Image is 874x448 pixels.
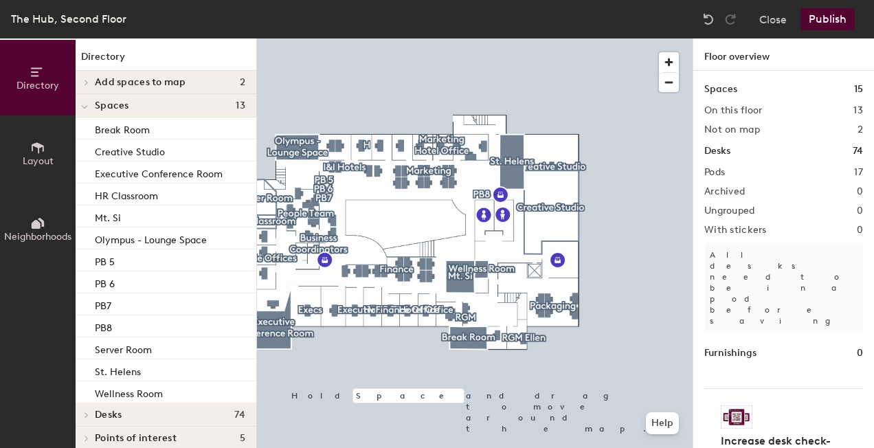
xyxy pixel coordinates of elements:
[853,144,863,159] h1: 74
[724,12,737,26] img: Redo
[95,120,150,136] p: Break Room
[236,100,245,111] span: 13
[234,410,245,421] span: 74
[95,296,111,312] p: PB7
[240,433,245,444] span: 5
[95,100,129,111] span: Spaces
[857,346,863,361] h1: 0
[702,12,715,26] img: Undo
[704,124,760,135] h2: Not on map
[95,362,141,378] p: St. Helens
[95,318,112,334] p: PB8
[704,205,755,216] h2: Ungrouped
[721,405,752,429] img: Sticker logo
[95,252,115,268] p: PB 5
[11,10,126,27] div: The Hub, Second Floor
[759,8,787,30] button: Close
[704,167,725,178] h2: Pods
[95,274,115,290] p: PB 6
[704,346,757,361] h1: Furnishings
[95,208,121,224] p: Mt. Si
[95,142,165,158] p: Creative Studio
[95,186,158,202] p: HR Classroom
[858,124,863,135] h2: 2
[693,38,874,71] h1: Floor overview
[704,225,767,236] h2: With stickers
[23,155,54,167] span: Layout
[95,384,163,400] p: Wellness Room
[95,230,207,246] p: Olympus - Lounge Space
[16,80,59,91] span: Directory
[704,82,737,97] h1: Spaces
[240,77,245,88] span: 2
[800,8,855,30] button: Publish
[95,433,177,444] span: Points of interest
[857,225,863,236] h2: 0
[854,167,863,178] h2: 17
[857,186,863,197] h2: 0
[704,244,863,332] p: All desks need to be in a pod before saving
[704,144,730,159] h1: Desks
[95,164,223,180] p: Executive Conference Room
[857,205,863,216] h2: 0
[646,412,679,434] button: Help
[704,186,745,197] h2: Archived
[853,105,863,116] h2: 13
[95,77,186,88] span: Add spaces to map
[95,410,122,421] span: Desks
[704,105,763,116] h2: On this floor
[95,340,152,356] p: Server Room
[4,231,71,243] span: Neighborhoods
[76,49,256,71] h1: Directory
[854,82,863,97] h1: 15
